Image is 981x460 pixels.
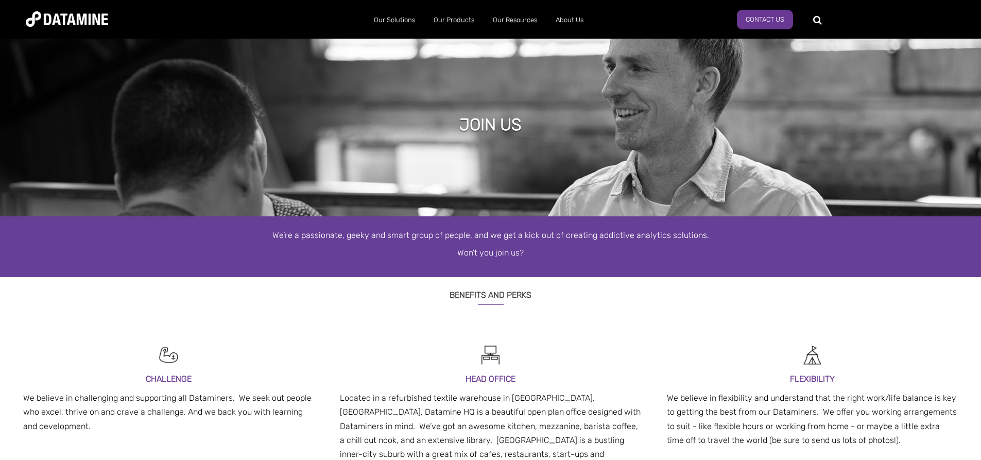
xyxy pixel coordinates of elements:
h1: Join Us [459,113,522,136]
a: Our Resources [484,7,546,33]
h3: Benefits and Perks [197,277,784,305]
img: Recruitment [801,344,824,367]
a: Contact us [737,10,793,29]
p: We believe in challenging and supporting all Dataminers. We seek out people who excel, thrive on ... [23,391,314,433]
p: We believe in flexibility and understand that the right work/life balance is key to getting the b... [667,391,958,447]
a: About Us [546,7,593,33]
h3: CHALLENGE [23,372,314,386]
a: Our Solutions [365,7,424,33]
img: Recruitment [157,344,180,367]
p: We’re a passionate, geeky and smart group of people, and we get a kick out of creating addictive ... [197,229,784,242]
p: Won’t you join us? [197,247,784,259]
h3: HEAD OFFICE [340,372,641,386]
img: Datamine [26,11,108,27]
a: Our Products [424,7,484,33]
h3: FLEXIBILITY [667,372,958,386]
img: Recruitment [479,344,502,367]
